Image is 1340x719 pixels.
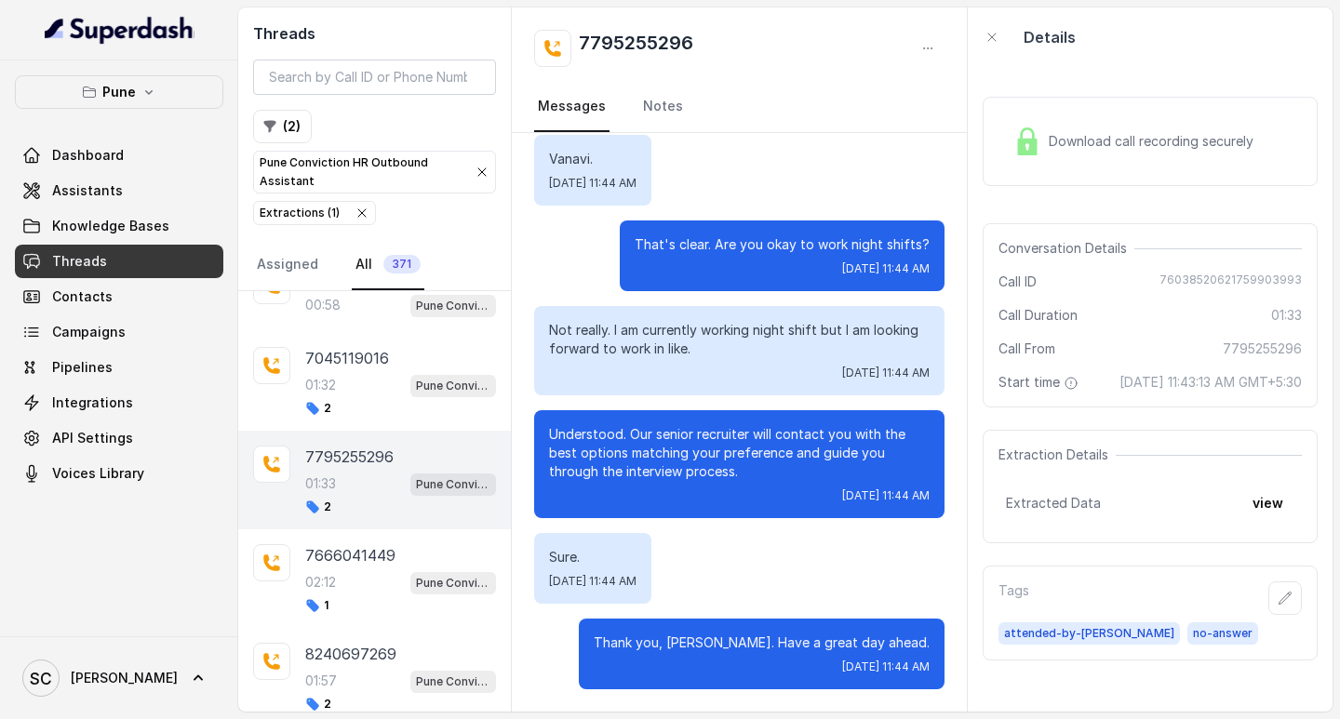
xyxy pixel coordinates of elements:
[998,581,1029,615] p: Tags
[1013,127,1041,155] img: Lock Icon
[52,146,124,165] span: Dashboard
[639,82,687,132] a: Notes
[549,150,636,168] p: Vanavi.
[260,204,340,222] div: Extractions ( 1 )
[52,181,123,200] span: Assistants
[15,209,223,243] a: Knowledge Bases
[15,174,223,207] a: Assistants
[52,358,113,377] span: Pipelines
[52,287,113,306] span: Contacts
[15,75,223,109] button: Pune
[1024,26,1076,48] p: Details
[549,574,636,589] span: [DATE] 11:44 AM
[549,176,636,191] span: [DATE] 11:44 AM
[305,672,337,690] p: 01:57
[52,429,133,447] span: API Settings
[45,15,194,45] img: light.svg
[635,235,930,254] p: That's clear. Are you okay to work night shifts?
[305,347,389,369] p: 7045119016
[416,377,490,395] p: Pune Conviction HR Outbound Assistant
[253,240,322,290] a: Assigned
[352,240,424,290] a: All371
[52,217,169,235] span: Knowledge Bases
[998,622,1180,645] span: attended-by-[PERSON_NAME]
[305,401,331,416] span: 2
[15,351,223,384] a: Pipelines
[253,151,496,193] button: Pune Conviction HR Outbound Assistant
[383,255,421,273] span: 371
[305,296,341,314] p: 00:58
[71,669,178,687] span: [PERSON_NAME]
[842,366,930,380] span: [DATE] 11:44 AM
[549,425,930,481] p: Understood. Our senior recruiter will contact you with the best options matching your preference ...
[1049,132,1261,151] span: Download call recording securely
[416,574,490,593] p: Pune Conviction HR Outbound Assistant
[15,421,223,455] a: API Settings
[52,252,107,271] span: Threads
[52,323,126,341] span: Campaigns
[15,280,223,313] a: Contacts
[15,315,223,349] a: Campaigns
[549,548,636,566] p: Sure.
[305,598,328,613] span: 1
[579,30,693,67] h2: 7795255296
[534,82,610,132] a: Messages
[52,464,144,483] span: Voices Library
[15,139,223,172] a: Dashboard
[52,393,133,412] span: Integrations
[15,652,223,704] a: [PERSON_NAME]
[102,81,136,103] p: Pune
[416,672,490,691] p: Pune Conviction HR Outbound Assistant
[998,373,1082,392] span: Start time
[842,488,930,503] span: [DATE] 11:44 AM
[305,499,331,514] span: 2
[253,240,496,290] nav: Tabs
[260,153,460,191] p: Pune Conviction HR Outbound Assistant
[15,245,223,278] a: Threads
[305,573,336,592] p: 02:12
[1006,494,1101,513] span: Extracted Data
[416,297,490,315] p: Pune Conviction HR Outbound Assistant
[534,82,945,132] nav: Tabs
[305,376,336,394] p: 01:32
[253,60,496,95] input: Search by Call ID or Phone Number
[1159,273,1302,291] span: 76038520621759903993
[253,22,496,45] h2: Threads
[842,261,930,276] span: [DATE] 11:44 AM
[594,633,930,652] p: Thank you, [PERSON_NAME]. Have a great day ahead.
[30,669,52,688] text: SC
[1187,622,1258,645] span: no-answer
[416,475,490,494] p: Pune Conviction HR Outbound Assistant
[305,446,394,468] p: 7795255296
[1119,373,1302,392] span: [DATE] 11:43:13 AM GMT+5:30
[998,273,1037,291] span: Call ID
[998,446,1116,464] span: Extraction Details
[305,544,395,566] p: 7666041449
[253,201,376,225] button: Extractions (1)
[1271,306,1302,325] span: 01:33
[842,659,930,674] span: [DATE] 11:44 AM
[253,110,312,143] button: (2)
[998,306,1078,325] span: Call Duration
[15,457,223,490] a: Voices Library
[15,386,223,419] a: Integrations
[1241,486,1294,520] button: view
[1223,340,1302,358] span: 7795255296
[998,239,1134,258] span: Conversation Details
[305,697,331,712] span: 2
[305,474,336,493] p: 01:33
[998,340,1055,358] span: Call From
[305,643,396,665] p: 8240697269
[549,321,930,358] p: Not really. I am currently working night shift but I am looking forward to work in like.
